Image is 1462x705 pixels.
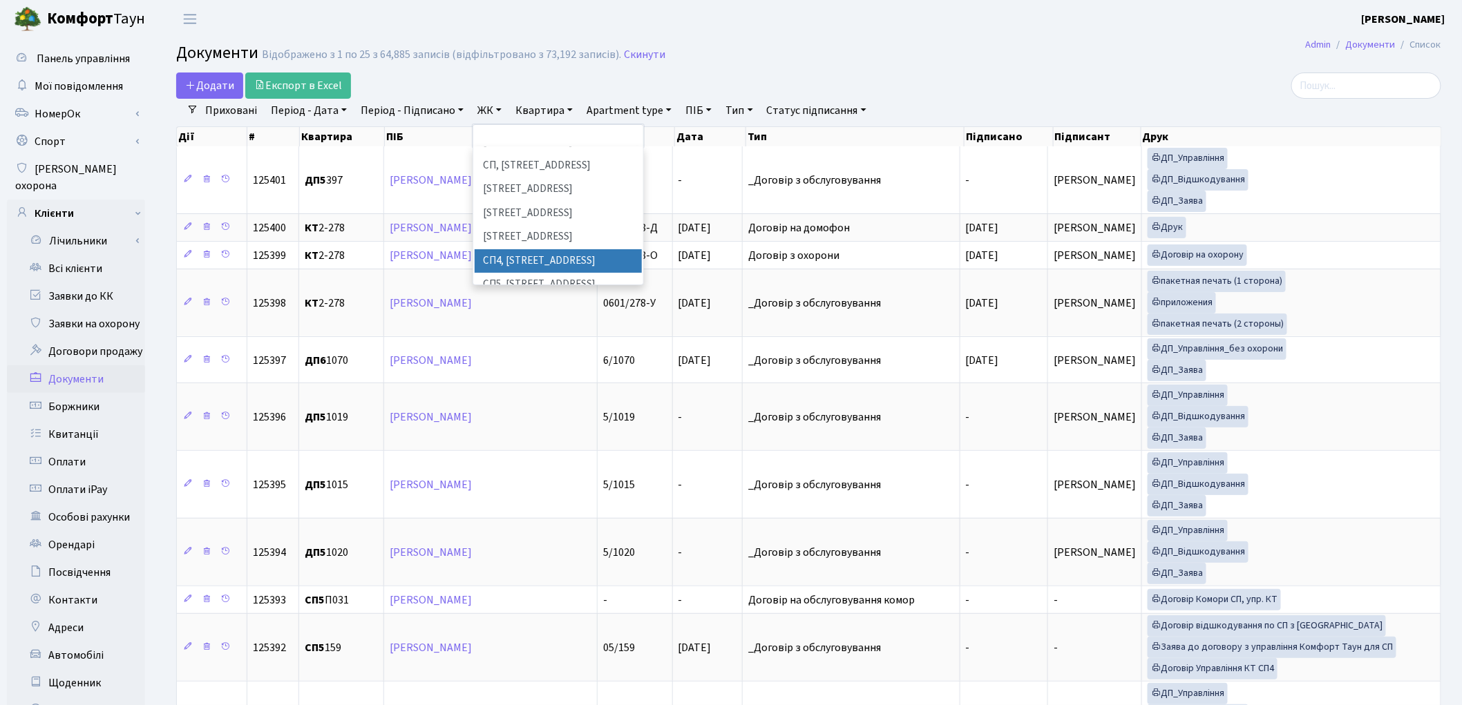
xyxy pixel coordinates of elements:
span: 125395 [253,477,286,492]
a: Спорт [7,128,145,155]
a: [PERSON_NAME] [390,220,472,235]
span: 5/1020 [603,545,635,560]
a: Заявки до КК [7,282,145,310]
a: ПІБ [680,99,717,122]
a: Друк [1148,217,1186,238]
span: - [966,477,970,492]
nav: breadcrumb [1285,30,1462,59]
a: Apartment type [581,99,677,122]
a: пакетная печать (2 стороны) [1148,313,1287,335]
span: [DATE] [678,248,712,263]
a: Лічильники [16,227,145,255]
a: [PERSON_NAME] [390,640,472,655]
span: _Договір з обслуговування [748,355,953,366]
a: Приховані [200,99,263,122]
a: [PERSON_NAME] [390,477,472,492]
a: ДП_Управління [1148,520,1228,541]
button: Переключити навігацію [173,8,207,30]
span: 5/1015 [603,477,635,492]
a: [PERSON_NAME] [390,296,472,311]
span: [DATE] [678,220,712,235]
b: КТ [305,220,319,235]
th: Підписано [965,127,1053,146]
b: ДП5 [305,173,326,188]
span: _Договір з обслуговування [748,642,953,653]
span: [DATE] [966,296,999,311]
span: Договір на обслуговування комор [748,595,953,606]
a: Тип [720,99,758,122]
span: 397 [305,175,378,186]
th: Друк [1141,127,1442,146]
a: ДП_Управління_без охорони [1148,338,1287,360]
a: ДП_Заява [1148,191,1206,212]
span: - [966,545,970,560]
span: [DATE] [966,248,999,263]
span: 6/1070 [603,353,635,368]
span: Мої повідомлення [35,79,123,94]
span: - [678,545,683,560]
a: Боржники [7,393,145,421]
b: ДП5 [305,545,326,560]
a: Адреси [7,614,145,641]
span: - [966,409,970,425]
span: 1070 [305,355,378,366]
span: Договір на домофон [748,222,953,233]
a: ДП_Управління [1148,683,1228,704]
span: 125394 [253,545,286,560]
input: Пошук... [1291,73,1441,99]
a: Панель управління [7,45,145,73]
span: Панель управління [37,51,130,66]
a: Статус підписання [761,99,872,122]
a: ДП_Відшкодування [1148,474,1249,495]
span: 05/159 [603,640,635,655]
a: [PERSON_NAME] [390,545,472,560]
a: НомерОк [7,100,145,128]
a: Період - Дата [265,99,352,122]
span: - [966,173,970,188]
span: 1020 [305,547,378,558]
a: Оплати [7,448,145,476]
a: [PERSON_NAME] [1362,11,1445,28]
a: Договір Комори СП, упр. КТ [1148,589,1281,610]
th: ПІБ [385,127,600,146]
th: Дата [675,127,746,146]
b: [PERSON_NAME] [1362,12,1445,27]
li: Список [1396,37,1441,52]
span: 1019 [305,412,378,423]
a: Заявки на охорону [7,310,145,338]
span: [PERSON_NAME] [1054,173,1136,188]
a: Заява до договору з управління Комфорт Таун для СП [1148,637,1396,658]
a: Договір Управління КТ СП4 [1148,658,1278,679]
a: ДП_Заява [1148,360,1206,381]
span: - [966,640,970,655]
span: _Договір з обслуговування [748,412,953,423]
b: Комфорт [47,8,113,30]
span: - [678,409,683,425]
th: Квартира [300,127,385,146]
a: Особові рахунки [7,503,145,531]
a: [PERSON_NAME] [390,409,472,425]
a: Квитанції [7,421,145,448]
img: logo.png [14,6,41,33]
span: - [1054,592,1058,608]
span: 125398 [253,296,286,311]
a: Оплати iPay [7,476,145,503]
b: КТ [305,248,319,263]
span: [PERSON_NAME] [1054,296,1136,311]
span: [PERSON_NAME] [1054,220,1136,235]
b: СП5 [305,592,325,608]
span: Додати [185,78,234,93]
a: Період - Підписано [355,99,469,122]
span: 125401 [253,173,286,188]
span: - [603,592,607,608]
b: ДП5 [305,409,326,425]
span: [DATE] [678,296,712,311]
a: Клієнти [7,200,145,227]
span: [DATE] [678,640,712,655]
a: пакетная печать (1 сторона) [1148,271,1286,292]
span: [DATE] [966,220,999,235]
a: Посвідчення [7,559,145,586]
span: 5/1019 [603,409,635,425]
div: Відображено з 1 по 25 з 64,885 записів (відфільтровано з 73,192 записів). [262,48,621,61]
a: Квартира [510,99,578,122]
